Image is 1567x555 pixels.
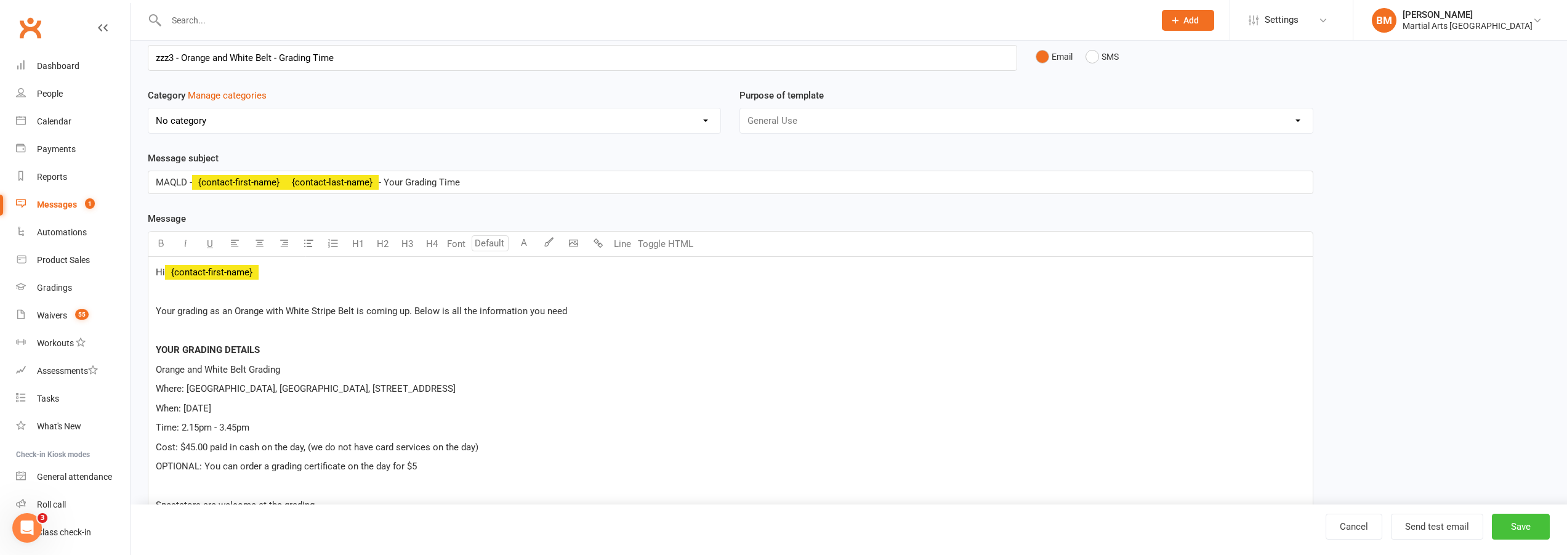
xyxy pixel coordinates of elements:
div: Martial Arts [GEOGRAPHIC_DATA] [1403,20,1533,31]
span: MAQLD - [156,177,192,188]
a: Roll call [16,491,130,519]
a: Class kiosk mode [16,519,130,546]
span: YOUR GRADING DETAILS [156,344,260,355]
div: Calendar [37,116,71,126]
iframe: Intercom live chat [12,513,42,543]
span: 55 [75,309,89,320]
button: H1 [345,232,370,256]
a: Dashboard [16,52,130,80]
div: What's New [37,421,81,431]
span: Time: 2.15pm - 3.45pm [156,422,249,433]
button: Category [188,88,267,103]
div: General attendance [37,472,112,482]
div: [PERSON_NAME] [1403,9,1533,20]
a: General attendance kiosk mode [16,463,130,491]
div: Assessments [37,366,98,376]
button: Send test email [1391,514,1483,540]
input: Search... [163,12,1146,29]
a: What's New [16,413,130,440]
a: Waivers 55 [16,302,130,330]
a: Workouts [16,330,130,357]
button: H4 [419,232,444,256]
span: Settings [1265,6,1299,34]
div: Messages [37,200,77,209]
span: Where: [GEOGRAPHIC_DATA], [GEOGRAPHIC_DATA], [STREET_ADDRESS] [156,383,456,394]
span: 3 [38,513,47,523]
div: Product Sales [37,255,90,265]
span: 1 [85,198,95,209]
button: A [512,232,536,256]
div: Tasks [37,394,59,403]
div: Roll call [37,500,66,509]
a: Assessments [16,357,130,385]
span: - Your Grading Time [379,177,460,188]
span: Spectators are welcome at the grading [156,500,315,511]
span: Add [1183,15,1199,25]
button: Line [610,232,635,256]
div: Waivers [37,310,67,320]
a: Cancel [1326,514,1382,540]
span: Hi [156,267,165,278]
a: Messages 1 [16,191,130,219]
span: U [207,238,213,249]
a: Product Sales [16,246,130,274]
span: Your grading as an Orange with White Stripe Belt is coming up. Below is all the information you need [156,306,567,317]
span: Cost: $45.00 paid in cash on the day, (we do not have card services on the day) [156,442,478,453]
button: Email [1036,45,1073,68]
div: People [37,89,63,99]
a: Calendar [16,108,130,136]
button: U [198,232,222,256]
div: Dashboard [37,61,79,71]
label: Message subject [148,151,219,166]
a: Reports [16,163,130,191]
div: Payments [37,144,76,154]
span: When: [DATE] [156,403,211,414]
div: Reports [37,172,67,182]
div: BM [1372,8,1396,33]
button: SMS [1086,45,1119,68]
a: Gradings [16,274,130,302]
a: Tasks [16,385,130,413]
button: Font [444,232,469,256]
div: Automations [37,227,87,237]
label: Message [148,211,186,226]
button: H2 [370,232,395,256]
a: People [16,80,130,108]
label: Purpose of template [739,88,824,103]
button: H3 [395,232,419,256]
button: Toggle HTML [635,232,696,256]
input: Default [472,235,509,251]
button: Save [1492,514,1550,540]
a: Clubworx [15,12,46,43]
a: Payments [16,136,130,163]
div: Workouts [37,338,74,348]
a: Automations [16,219,130,246]
div: Class check-in [37,527,91,537]
label: Category [148,88,267,103]
span: OPTIONAL: You can order a grading certificate on the day for $5 [156,461,417,472]
div: Gradings [37,283,72,293]
button: Add [1162,10,1214,31]
span: Orange and White Belt Grading [156,364,280,375]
